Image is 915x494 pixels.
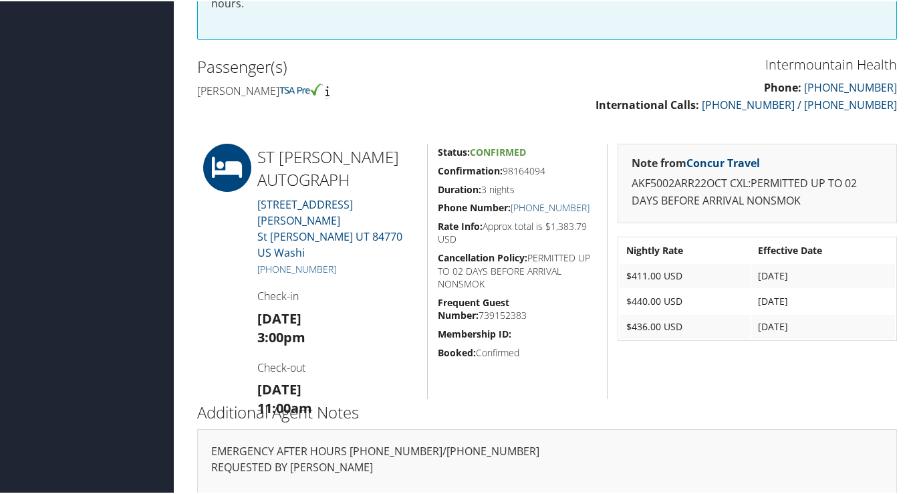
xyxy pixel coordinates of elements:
td: [DATE] [751,288,895,312]
strong: [DATE] [257,379,301,397]
a: [PHONE_NUMBER] [257,261,336,274]
strong: 3:00pm [257,327,305,345]
h5: 98164094 [438,163,597,176]
td: $440.00 USD [620,288,750,312]
td: $411.00 USD [620,263,750,287]
h5: Confirmed [438,345,597,358]
img: tsa-precheck.png [279,82,323,94]
a: [PHONE_NUMBER] / [PHONE_NUMBER] [702,96,897,111]
strong: Booked: [438,345,476,358]
strong: Frequent Guest Number: [438,295,509,321]
a: [PHONE_NUMBER] [511,200,590,213]
h2: Passenger(s) [197,54,537,77]
h2: Additional Agent Notes [197,400,897,422]
h4: [PERSON_NAME] [197,82,537,97]
strong: Duration: [438,182,481,195]
th: Nightly Rate [620,237,750,261]
strong: Phone: [764,79,801,94]
a: [PHONE_NUMBER] [804,79,897,94]
h5: Approx total is $1,383.79 USD [438,219,597,245]
strong: Status: [438,144,470,157]
strong: Rate Info: [438,219,483,231]
strong: Confirmation: [438,163,503,176]
strong: Cancellation Policy: [438,250,527,263]
span: Confirmed [470,144,526,157]
h5: 739152383 [438,295,597,321]
h4: Check-out [257,359,417,374]
h4: Check-in [257,287,417,302]
a: [STREET_ADDRESS][PERSON_NAME]St [PERSON_NAME] UT 84770 US Washi [257,196,402,259]
p: REQUESTED BY [PERSON_NAME] [211,458,883,475]
a: Concur Travel [686,154,760,169]
h5: 3 nights [438,182,597,195]
h2: ST [PERSON_NAME] AUTOGRAPH [257,144,417,189]
strong: Phone Number: [438,200,511,213]
strong: Note from [632,154,760,169]
th: Effective Date [751,237,895,261]
p: AKF5002ARR22OCT CXL:PERMITTED UP TO 02 DAYS BEFORE ARRIVAL NONSMOK [632,174,883,208]
td: [DATE] [751,314,895,338]
strong: Membership ID: [438,326,511,339]
td: $436.00 USD [620,314,750,338]
strong: [DATE] [257,308,301,326]
strong: International Calls: [596,96,699,111]
td: [DATE] [751,263,895,287]
h5: PERMITTED UP TO 02 DAYS BEFORE ARRIVAL NONSMOK [438,250,597,289]
h3: Intermountain Health [557,54,898,73]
